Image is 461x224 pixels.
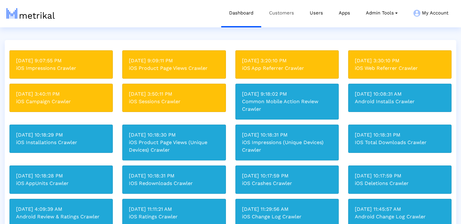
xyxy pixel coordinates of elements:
div: [DATE] 10:18:28 PM [16,172,106,180]
div: iOS Product Page Views Crawler [129,64,219,72]
div: iOS Installations Crawler [16,139,106,146]
div: [DATE] 11:29:56 AM [242,205,332,213]
div: iOS Crashes Crawler [242,180,332,187]
div: [DATE] 3:30:10 PM [355,57,445,64]
div: iOS Deletions Crawler [355,180,445,187]
div: iOS Impressions Crawler [16,64,106,72]
div: Android Change Log Crawler [355,213,445,221]
div: [DATE] 9:09:11 PM [129,57,219,64]
div: iOS Sessions Crawler [129,98,219,105]
div: iOS AppUnits Crawler [16,180,106,187]
div: IOS Total Downloads Crawler [355,139,445,146]
div: iOS App Referrer Crawler [242,64,332,72]
div: [DATE] 10:17:59 PM [355,172,445,180]
div: [DATE] 10:18:31 PM [129,172,219,180]
div: [DATE] 9:18:02 PM [242,90,332,98]
div: [DATE] 10:18:30 PM [129,131,219,139]
div: iOS Product Page Views (Unique Devices) Crawler [129,139,219,154]
div: [DATE] 10:18:31 PM [242,131,332,139]
div: Android Installs Crawler [355,98,445,105]
div: [DATE] 3:40:11 PM [16,90,106,98]
div: Common Mobile Action Review Crawler [242,98,332,113]
div: iOS Campaign Crawler [16,98,106,105]
div: [DATE] 3:20:10 PM [242,57,332,64]
div: iOS Web Referrer Crawler [355,64,445,72]
div: IOS Redownloads Crawler [129,180,219,187]
div: [DATE] 10:18:29 PM [16,131,106,139]
div: iOS Ratings Crawler [129,213,219,221]
div: [DATE] 11:45:57 AM [355,205,445,213]
img: my-account-menu-icon.png [413,10,420,17]
div: [DATE] 11:11:21 AM [129,205,219,213]
div: iOS Change Log Crawler [242,213,332,221]
img: metrical-logo-light.png [7,8,55,19]
div: Android Review & Ratings Crawler [16,213,106,221]
div: [DATE] 9:07:55 PM [16,57,106,64]
div: [DATE] 4:09:39 AM [16,205,106,213]
div: [DATE] 10:17:59 PM [242,172,332,180]
div: [DATE] 3:50:11 PM [129,90,219,98]
div: [DATE] 10:18:31 PM [355,131,445,139]
div: [DATE] 10:08:31 AM [355,90,445,98]
div: iOS Impressions (Unique Devices) Crawler [242,139,332,154]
